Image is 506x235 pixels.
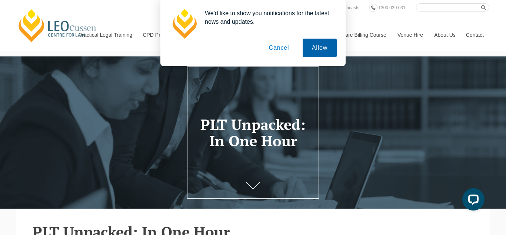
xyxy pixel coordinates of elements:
[169,9,199,39] img: notification icon
[199,9,337,26] div: We'd like to show you notifications for the latest news and updates.
[260,39,299,57] button: Cancel
[192,116,314,149] h1: PLT Unpacked: In One Hour
[456,185,487,216] iframe: LiveChat chat widget
[303,39,337,57] button: Allow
